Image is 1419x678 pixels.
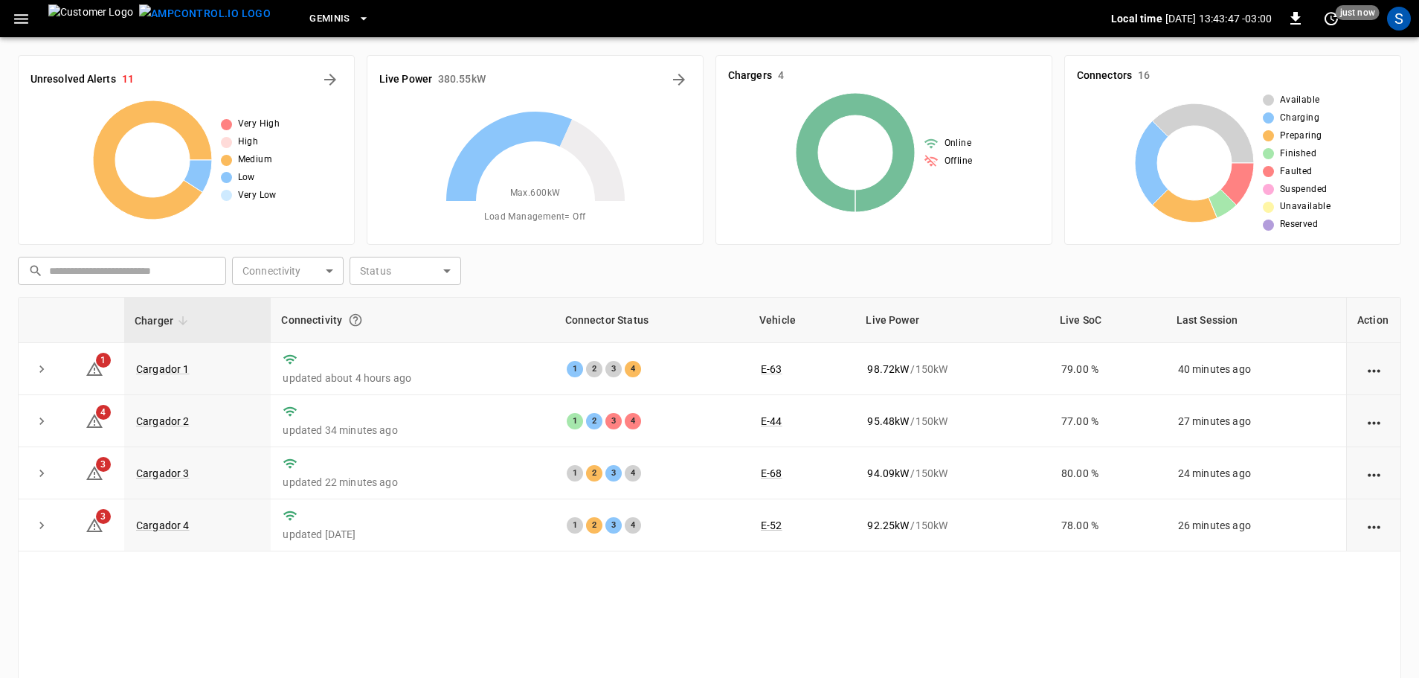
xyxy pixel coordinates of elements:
span: Online [945,136,971,151]
div: action cell options [1365,466,1383,481]
span: Charging [1280,111,1319,126]
div: / 150 kW [867,414,1037,429]
span: Charger [135,312,193,330]
span: Load Management = Off [484,210,585,225]
div: 4 [625,413,641,429]
p: 92.25 kW [867,518,909,533]
th: Action [1346,298,1400,343]
span: 3 [96,457,111,472]
span: just now [1336,5,1380,20]
span: Offline [945,154,973,169]
button: All Alerts [318,68,342,92]
p: Local time [1111,11,1162,26]
a: E-44 [761,415,782,427]
td: 27 minutes ago [1166,395,1346,447]
button: Geminis [303,4,376,33]
div: / 150 kW [867,466,1037,481]
a: 3 [86,519,103,531]
h6: Chargers [728,68,772,84]
p: [DATE] 13:43:47 -03:00 [1165,11,1272,26]
h6: 4 [778,68,784,84]
td: 24 minutes ago [1166,447,1346,499]
span: Max. 600 kW [510,186,561,201]
span: Preparing [1280,129,1322,144]
span: Very Low [238,188,277,203]
div: 2 [586,465,602,482]
span: Reserved [1280,217,1318,232]
span: Low [238,170,255,185]
button: expand row [30,462,53,484]
p: 98.72 kW [867,362,909,377]
a: 1 [86,362,103,374]
a: E-63 [761,363,782,375]
div: 3 [605,465,622,482]
div: 3 [605,517,622,534]
div: action cell options [1365,362,1383,377]
img: Customer Logo [48,4,133,33]
div: 3 [605,413,622,429]
div: 2 [586,413,602,429]
div: / 150 kW [867,518,1037,533]
th: Vehicle [749,298,855,343]
button: Connection between the charger and our software. [342,307,369,333]
div: Connectivity [281,307,544,333]
button: Energy Overview [667,68,691,92]
a: 3 [86,467,103,479]
th: Last Session [1166,298,1346,343]
td: 77.00 % [1049,395,1166,447]
a: E-52 [761,519,782,531]
img: ampcontrol.io logo [139,4,271,23]
a: Cargador 4 [136,519,190,531]
h6: Live Power [379,71,432,88]
span: Very High [238,117,280,132]
div: action cell options [1365,414,1383,429]
td: 80.00 % [1049,447,1166,499]
span: Unavailable [1280,199,1330,214]
div: 1 [567,413,583,429]
p: updated about 4 hours ago [283,371,542,386]
span: 4 [96,405,111,420]
span: Medium [238,153,272,167]
div: 3 [605,361,622,377]
div: 1 [567,361,583,377]
span: High [238,135,259,150]
button: expand row [30,410,53,432]
p: updated [DATE] [283,527,542,542]
h6: Connectors [1077,68,1132,84]
a: 4 [86,414,103,426]
div: profile-icon [1387,7,1411,31]
td: 40 minutes ago [1166,343,1346,395]
p: updated 22 minutes ago [283,475,542,490]
span: 3 [96,509,111,524]
div: 2 [586,361,602,377]
a: Cargador 3 [136,467,190,479]
p: updated 34 minutes ago [283,423,542,438]
a: Cargador 1 [136,363,190,375]
a: E-68 [761,467,782,479]
h6: Unresolved Alerts [30,71,116,88]
td: 26 minutes ago [1166,499,1346,551]
h6: 16 [1138,68,1150,84]
span: 1 [96,353,111,368]
span: Available [1280,93,1320,108]
button: set refresh interval [1319,7,1343,31]
div: 1 [567,465,583,482]
th: Connector Status [555,298,749,343]
span: Geminis [309,10,350,28]
a: Cargador 2 [136,415,190,427]
h6: 380.55 kW [438,71,486,88]
td: 78.00 % [1049,499,1166,551]
h6: 11 [122,71,134,88]
span: Suspended [1280,182,1328,197]
div: 4 [625,361,641,377]
div: action cell options [1365,518,1383,533]
span: Faulted [1280,164,1313,179]
p: 94.09 kW [867,466,909,481]
div: 2 [586,517,602,534]
div: / 150 kW [867,362,1037,377]
th: Live Power [855,298,1049,343]
div: 4 [625,517,641,534]
button: expand row [30,514,53,537]
span: Finished [1280,147,1316,161]
p: 95.48 kW [867,414,909,429]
